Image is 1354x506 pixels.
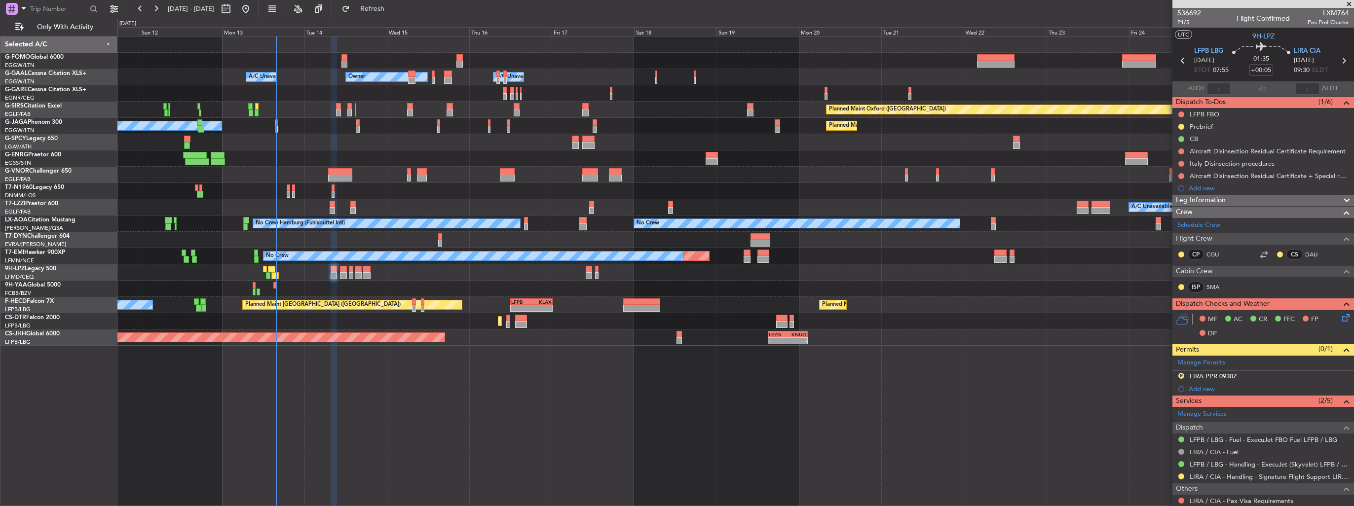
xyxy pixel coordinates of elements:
span: [DATE] [1294,56,1314,66]
div: Mon 13 [222,27,304,36]
div: Fri 24 [1129,27,1211,36]
span: 9H-LPZ [5,266,25,272]
a: EGLF/FAB [5,110,31,118]
a: G-GAALCessna Citation XLS+ [5,71,86,76]
div: CS [1286,249,1303,260]
button: Refresh [337,1,396,17]
span: Crew [1176,207,1193,218]
button: UTC [1175,30,1192,39]
span: 9H-LPZ [1252,31,1275,41]
a: LFMD/CEQ [5,273,34,281]
span: T7-N1960 [5,184,33,190]
span: Permits [1176,344,1199,356]
span: FP [1311,315,1318,325]
div: LEZG [769,331,788,337]
div: Planned Maint [GEOGRAPHIC_DATA] ([GEOGRAPHIC_DATA]) [829,118,984,133]
div: No Crew [266,249,289,263]
a: LIRA / CIA - Fuel [1190,448,1239,456]
span: G-ENRG [5,152,28,158]
span: Flight Crew [1176,233,1212,245]
a: LFPB/LBG [5,306,31,313]
div: Thu 16 [469,27,552,36]
a: G-GARECessna Citation XLS+ [5,87,86,93]
span: G-GAAL [5,71,28,76]
div: Sun 12 [140,27,222,36]
span: T7-EMI [5,250,24,255]
a: T7-DYNChallenger 604 [5,233,70,239]
span: P1/5 [1177,18,1201,27]
div: Planned Maint [GEOGRAPHIC_DATA] ([GEOGRAPHIC_DATA]) [245,297,401,312]
a: LFPB / LBG - Fuel - ExecuJet FBO Fuel LFPB / LBG [1190,435,1337,444]
a: EVRA/[PERSON_NAME] [5,241,66,248]
a: EGGW/LTN [5,127,35,134]
a: LIRA / CIA - Handling - Signature Flight Support LIRA / CIA [1190,472,1349,481]
span: MF [1208,315,1217,325]
span: LX-AOA [5,217,28,223]
span: FFC [1283,315,1295,325]
a: G-VNORChallenger 650 [5,168,72,174]
a: G-FOMOGlobal 6000 [5,54,64,60]
div: LFPB FBO [1190,110,1219,118]
div: Fri 17 [552,27,634,36]
div: CB [1190,135,1198,143]
span: G-VNOR [5,168,29,174]
span: G-FOMO [5,54,30,60]
a: 9H-LPZLegacy 500 [5,266,56,272]
div: Wed 22 [964,27,1046,36]
input: --:-- [1207,83,1231,95]
div: No Crew [637,216,659,231]
span: T7-DYN [5,233,27,239]
a: CS-JHHGlobal 6000 [5,331,60,337]
a: LFPB/LBG [5,322,31,329]
a: [PERSON_NAME]/QSA [5,224,63,232]
a: EGNR/CEG [5,94,35,102]
span: LXM764 [1308,8,1349,18]
a: G-ENRGPraetor 600 [5,152,61,158]
span: G-SIRS [5,103,24,109]
span: Cabin Crew [1176,266,1213,277]
div: KNUQ [788,331,807,337]
div: Planned Maint [GEOGRAPHIC_DATA] ([GEOGRAPHIC_DATA]) [822,297,978,312]
a: LFPB / LBG - Handling - ExecuJet (Skyvalet) LFPB / LBG [1190,460,1349,469]
span: 07:55 [1213,66,1229,75]
a: Manage Services [1177,409,1227,419]
span: LFPB LBG [1194,46,1223,56]
a: EGGW/LTN [5,62,35,69]
span: 01:35 [1253,54,1269,64]
a: SMA [1206,283,1229,291]
a: T7-LZZIPraetor 600 [5,201,58,207]
span: [DATE] [1194,56,1214,66]
a: T7-EMIHawker 900XP [5,250,65,255]
div: KLAX [531,299,552,305]
span: Only With Activity [26,24,104,31]
a: 9H-YAAGlobal 5000 [5,282,61,288]
a: EGLF/FAB [5,208,31,216]
div: - [511,305,531,311]
div: Flight Confirmed [1237,13,1290,24]
a: LGAV/ATH [5,143,32,150]
span: G-JAGA [5,119,28,125]
a: CGU [1206,250,1229,259]
span: Dispatch To-Dos [1176,97,1226,108]
div: Wed 15 [387,27,469,36]
div: Planned Maint Sofia [501,314,551,328]
div: Prebrief [1190,122,1213,131]
div: Thu 23 [1047,27,1129,36]
div: Tue 14 [304,27,387,36]
span: (1/6) [1318,97,1333,107]
span: AC [1234,315,1242,325]
a: LIRA / CIA - Pax Visa Requirements [1190,497,1293,505]
a: EGSS/STN [5,159,31,167]
button: Only With Activity [11,19,107,35]
a: EGLF/FAB [5,176,31,183]
div: A/C Unavailable [496,70,537,84]
a: FCBB/BZV [5,289,31,297]
a: DNMM/LOS [5,192,36,199]
div: [DATE] [119,20,136,28]
span: 09:30 [1294,66,1310,75]
div: ISP [1188,282,1204,292]
span: Dispatch Checks and Weather [1176,298,1270,310]
div: A/C Unavailable [249,70,290,84]
span: (0/1) [1318,344,1333,354]
a: DAU [1305,250,1327,259]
